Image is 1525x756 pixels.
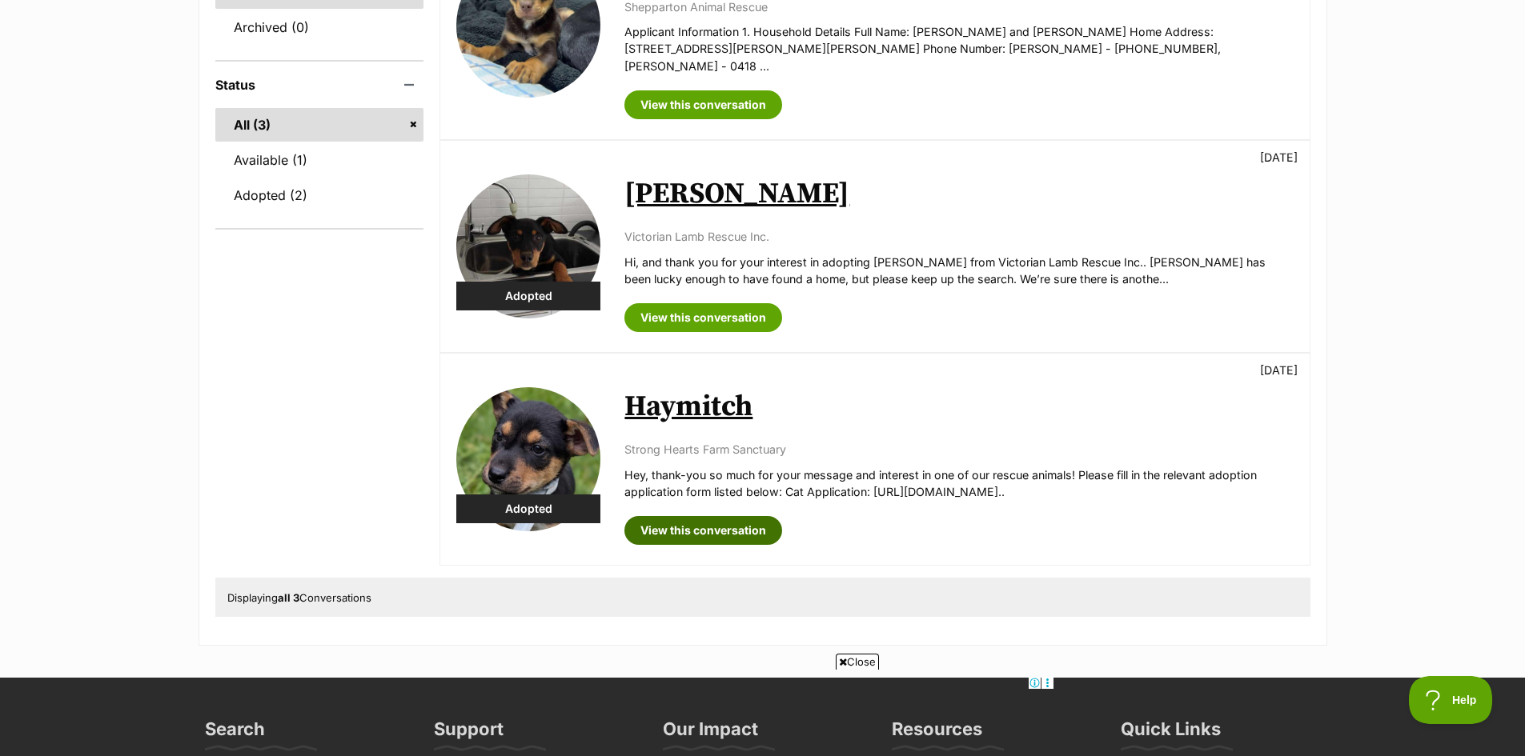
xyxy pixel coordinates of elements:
[215,78,424,92] header: Status
[1121,718,1221,750] h3: Quick Links
[624,516,782,545] a: View this conversation
[456,282,600,310] div: Adopted
[1260,362,1298,378] p: [DATE]
[624,466,1293,501] p: Hey, thank-you so much for your message and interest in one of our rescue animals! Please fill in...
[624,254,1293,288] p: Hi, and thank you for your interest in adopting [PERSON_NAME] from Victorian Lamb Rescue Inc.. [P...
[456,494,600,523] div: Adopted
[624,228,1293,245] p: Victorian Lamb Rescue Inc.
[624,176,849,212] a: [PERSON_NAME]
[215,108,424,142] a: All (3)
[624,303,782,332] a: View this conversation
[456,174,600,318] img: Elliot
[215,10,424,44] a: Archived (0)
[215,178,424,212] a: Adopted (2)
[836,654,879,670] span: Close
[227,591,371,604] span: Displaying Conversations
[278,591,299,604] strong: all 3
[624,441,1293,458] p: Strong Hearts Farm Sanctuary
[1260,149,1298,166] p: [DATE]
[1409,676,1493,724] iframe: Help Scout Beacon - Open
[624,23,1293,74] p: Applicant Information 1. Household Details Full Name: [PERSON_NAME] and [PERSON_NAME] Home Addres...
[624,90,782,119] a: View this conversation
[472,676,1054,748] iframe: Advertisement
[456,387,600,531] img: Haymitch
[434,718,504,750] h3: Support
[205,718,265,750] h3: Search
[624,389,752,425] a: Haymitch
[215,143,424,177] a: Available (1)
